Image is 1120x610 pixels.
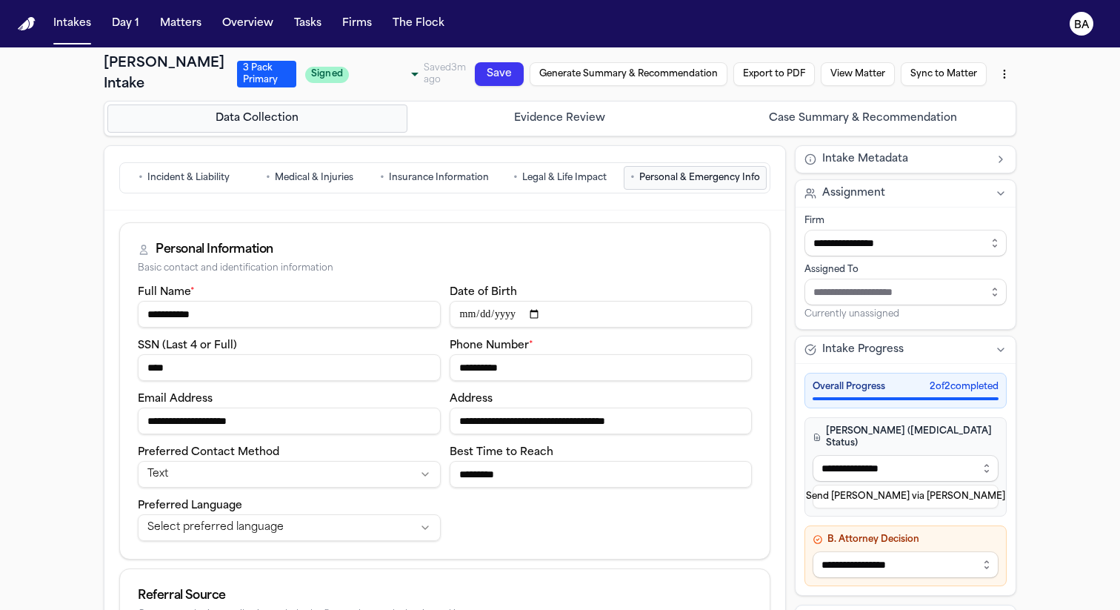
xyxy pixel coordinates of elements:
[389,172,489,184] span: Insurance Information
[530,62,727,86] button: Generate Summary & Recommendation
[930,381,999,393] span: 2 of 2 completed
[336,10,378,37] button: Firms
[804,215,1007,227] div: Firm
[804,230,1007,256] input: Select firm
[813,381,885,393] span: Overall Progress
[796,337,1016,363] button: Intake Progress
[275,172,353,184] span: Medical & Injuries
[450,394,493,405] label: Address
[138,394,213,405] label: Email Address
[993,61,1016,87] button: More actions
[107,105,407,133] button: Go to Data Collection step
[733,62,815,86] button: Export to PDF
[804,279,1007,305] input: Assign to staff member
[373,166,496,190] button: Go to Insurance Information
[138,408,441,434] input: Email address
[499,166,621,190] button: Go to Legal & Life Impact
[104,53,228,95] h1: [PERSON_NAME] Intake
[288,10,327,37] button: Tasks
[822,186,885,201] span: Assignment
[266,170,270,185] span: •
[822,152,908,167] span: Intake Metadata
[475,62,524,86] button: Save
[813,485,999,508] button: Send [PERSON_NAME] via [PERSON_NAME]
[822,342,904,357] span: Intake Progress
[237,61,296,87] span: 3 Pack Primary
[624,166,767,190] button: Go to Personal & Emergency Info
[450,287,517,298] label: Date of Birth
[139,170,143,185] span: •
[450,354,753,381] input: Phone number
[305,64,424,84] div: Update intake status
[47,10,97,37] button: Intakes
[639,172,760,184] span: Personal & Emergency Info
[450,301,753,328] input: Date of birth
[138,287,195,298] label: Full Name
[123,166,245,190] button: Go to Incident & Liability
[18,17,36,31] img: Finch Logo
[138,340,237,351] label: SSN (Last 4 or Full)
[387,10,450,37] button: The Flock
[18,17,36,31] a: Home
[147,172,230,184] span: Incident & Liability
[796,180,1016,207] button: Assignment
[630,170,635,185] span: •
[450,408,753,434] input: Address
[216,10,279,37] button: Overview
[450,447,553,458] label: Best Time to Reach
[424,64,466,84] span: Saved 3m ago
[450,461,753,488] input: Best time to reach
[248,166,370,190] button: Go to Medical & Injuries
[156,241,273,259] div: Personal Information
[106,10,145,37] button: Day 1
[804,264,1007,276] div: Assigned To
[154,10,207,37] button: Matters
[522,172,607,184] span: Legal & Life Impact
[410,105,710,133] button: Go to Evidence Review step
[813,425,999,449] h4: [PERSON_NAME] ([MEDICAL_DATA] Status)
[138,500,242,511] label: Preferred Language
[901,62,987,86] button: Sync to Matter
[380,170,384,185] span: •
[821,62,895,86] button: View Matter
[713,105,1013,133] button: Go to Case Summary & Recommendation step
[138,263,752,274] div: Basic contact and identification information
[138,587,752,605] div: Referral Source
[138,301,441,328] input: Full name
[138,447,279,458] label: Preferred Contact Method
[804,308,899,320] span: Currently unassigned
[107,105,1013,133] nav: Intake steps
[796,146,1016,173] button: Intake Metadata
[305,67,349,83] span: Signed
[513,170,518,185] span: •
[450,340,533,351] label: Phone Number
[813,534,999,546] h4: B. Attorney Decision
[138,354,441,381] input: SSN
